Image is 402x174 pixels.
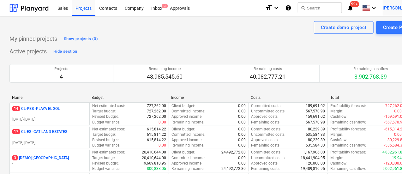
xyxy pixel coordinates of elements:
p: 0.00 [238,103,246,109]
i: notifications [347,4,353,12]
i: format_size [265,4,273,12]
span: 17 [12,129,20,134]
i: keyboard_arrow_down [273,4,280,12]
div: 14CL-PES -PLAYA EL SOL-[DATE]-[DATE] [12,106,87,122]
p: Remaining income : [171,120,204,125]
p: Profitability forecast : [330,150,366,155]
p: Client budget : [171,103,195,109]
p: 80,229.89 [308,137,325,143]
p: Revised budget : [92,114,119,119]
p: Remaining costs : [251,143,280,148]
p: 615,814.22 [147,132,166,137]
p: 0.00 [238,143,246,148]
p: Remaining costs : [251,166,280,171]
p: 727,262.00 [147,103,166,109]
p: 0.00 [238,114,246,119]
p: Remaining cashflow : [330,143,366,148]
p: - [12,135,87,140]
div: 17CL-ES -CATILAND ESTATES-[DATE]-[DATE] [12,129,87,145]
button: Hide section [52,46,79,57]
p: Approved income : [171,114,202,119]
div: Budget [92,95,166,100]
p: 80,229.89 [308,127,325,132]
p: 567,570.98 [306,109,325,114]
p: Remaining income : [171,143,204,148]
p: Net estimated cost : [92,127,125,132]
p: Profitability forecast : [330,127,366,132]
p: Revised budget : [92,161,119,166]
button: Search [298,3,342,13]
p: 800,833.05 [147,166,166,171]
div: Create demo project [321,23,367,32]
p: Projects [54,66,68,72]
p: Committed income : [171,109,205,114]
span: search [301,5,306,10]
span: 3 [12,155,18,160]
p: 24,492,772.80 [221,150,246,155]
p: 19,609,810.95 [142,161,166,166]
p: 567,570.98 [306,120,325,125]
p: Remaining income [147,66,183,72]
p: Remaining costs : [251,120,280,125]
p: 727,262.00 [147,109,166,114]
p: 0.00 [238,137,246,143]
p: CL-ES - CATILAND ESTATES [12,129,67,135]
p: - [12,111,87,117]
p: 19,489,810.95 [301,166,325,171]
p: Approved costs : [251,161,279,166]
p: 4 [54,73,68,81]
div: Name [12,95,87,100]
p: Committed income : [171,132,205,137]
p: Net estimated cost : [92,103,125,109]
p: 0.00 [238,120,246,125]
p: Net estimated cost : [92,150,125,155]
p: 535,584.33 [306,143,325,148]
p: [DATE] - [DATE] [12,140,87,146]
p: Remaining cashflow : [330,166,366,171]
p: Revised budget : [92,137,119,143]
p: 18,441,904.95 [301,155,325,161]
div: Income [171,95,246,100]
p: Profitability forecast : [330,103,366,109]
p: Remaining income : [171,166,204,171]
p: - [12,161,87,166]
p: Margin : [330,155,343,161]
p: 120,000.00 [306,161,325,166]
button: Show projects (0) [62,34,99,44]
p: Uncommitted costs : [251,132,285,137]
p: My pinned projects [9,35,57,43]
p: Uncommitted costs : [251,109,285,114]
p: Margin : [330,132,343,137]
p: 8,902,768.39 [353,73,388,81]
p: 0.00 [238,109,246,114]
p: 615,814.22 [147,127,166,132]
p: 159,691.02 [306,103,325,109]
p: 20,410,644.00 [142,155,166,161]
p: 0.00 [238,161,246,166]
span: 14 [12,106,20,111]
p: 535,584.33 [306,132,325,137]
p: [DEMO] [GEOGRAPHIC_DATA] [12,155,69,161]
p: Target budget : [92,132,117,137]
div: 3[DEMO] [GEOGRAPHIC_DATA]- [12,155,87,166]
p: 159,691.02 [306,114,325,119]
p: Committed costs : [251,150,281,155]
p: Target budget : [92,155,117,161]
p: 48,985,545.60 [147,73,183,81]
p: [DATE] - [DATE] [12,117,87,122]
p: Approved costs : [251,114,279,119]
p: 0.00 [238,132,246,137]
p: Client budget : [171,127,195,132]
span: 3 [162,4,168,8]
p: 0.00 [238,127,246,132]
div: Hide section [53,48,77,55]
p: 40,082,777.21 [250,73,285,81]
p: Committed income : [171,155,205,161]
p: 727,262.00 [147,114,166,119]
p: 20,410,644.00 [142,150,166,155]
p: Active projects [9,48,47,55]
p: Budget variance : [92,120,121,125]
p: Remaining cashflow : [330,120,366,125]
p: Cashflow : [330,161,347,166]
div: Show projects (0) [64,35,98,43]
